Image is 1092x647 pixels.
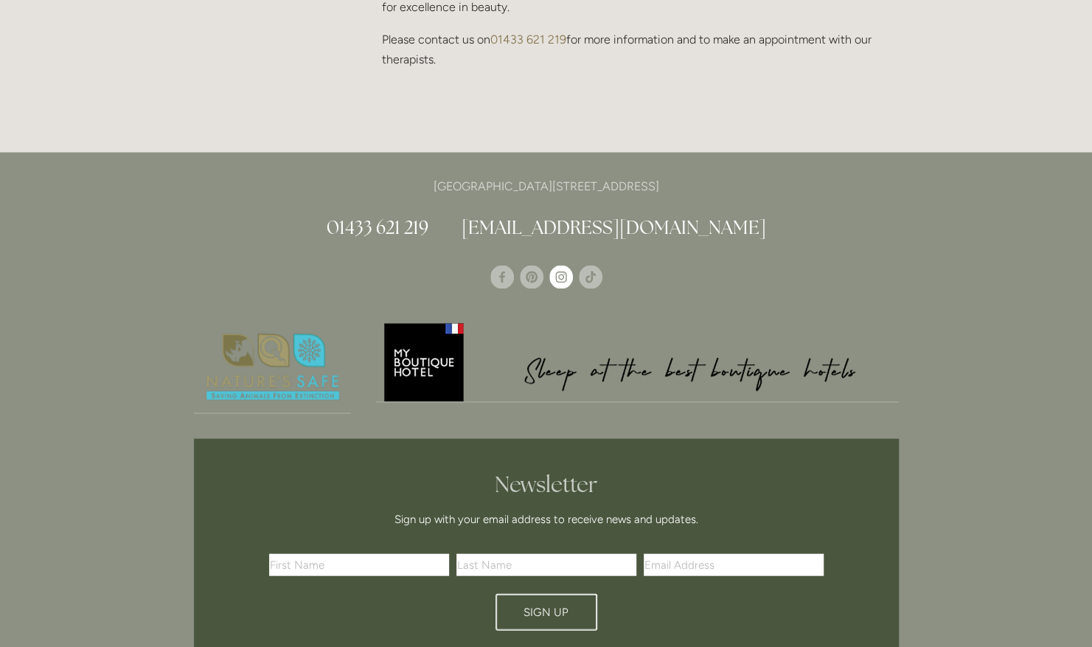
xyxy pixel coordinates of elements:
a: Pinterest [520,265,543,288]
a: 01433 621 219 [490,32,566,46]
a: Instagram [549,265,573,288]
button: Sign Up [495,593,597,630]
p: [GEOGRAPHIC_DATA][STREET_ADDRESS] [194,176,899,196]
a: Nature's Safe - Logo [194,320,352,414]
a: Losehill House Hotel & Spa [490,265,514,288]
a: TikTok [579,265,602,288]
a: My Boutique Hotel - Logo [376,320,899,403]
h2: Newsletter [274,471,818,497]
input: Email Address [644,553,824,575]
input: First Name [269,553,449,575]
a: 01433 621 219 [327,215,428,238]
p: Sign up with your email address to receive news and updates. [274,510,818,527]
span: Sign Up [524,605,568,618]
input: Last Name [456,553,636,575]
img: Nature's Safe - Logo [194,320,352,413]
p: Please contact us on for more information and to make an appointment with our therapists. [382,29,899,69]
img: My Boutique Hotel - Logo [376,320,899,402]
a: [EMAIL_ADDRESS][DOMAIN_NAME] [462,215,766,238]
